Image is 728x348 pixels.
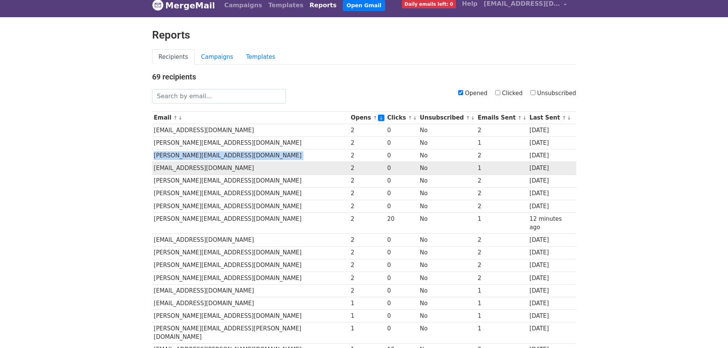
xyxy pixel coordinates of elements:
[385,112,418,124] th: Clicks
[528,112,576,124] th: Last Sent
[476,212,528,234] td: 1
[152,49,195,65] a: Recipients
[418,212,476,234] td: No
[530,90,535,95] input: Unsubscribed
[385,246,418,259] td: 0
[418,284,476,297] td: No
[476,187,528,200] td: 2
[528,162,576,175] td: [DATE]
[385,272,418,284] td: 0
[418,112,476,124] th: Unsubscribed
[385,200,418,212] td: 0
[349,284,386,297] td: 2
[349,162,386,175] td: 2
[349,234,386,246] td: 2
[476,297,528,309] td: 1
[418,175,476,187] td: No
[528,200,576,212] td: [DATE]
[385,175,418,187] td: 0
[418,310,476,322] td: No
[152,246,349,259] td: [PERSON_NAME][EMAIL_ADDRESS][DOMAIN_NAME]
[349,212,386,234] td: 2
[476,124,528,137] td: 2
[476,234,528,246] td: 2
[418,124,476,137] td: No
[418,322,476,344] td: No
[152,124,349,137] td: [EMAIL_ADDRESS][DOMAIN_NAME]
[152,137,349,149] td: [PERSON_NAME][EMAIL_ADDRESS][DOMAIN_NAME]
[152,187,349,200] td: [PERSON_NAME][EMAIL_ADDRESS][DOMAIN_NAME]
[528,272,576,284] td: [DATE]
[385,310,418,322] td: 0
[413,115,417,121] a: ↓
[476,322,528,344] td: 1
[385,322,418,344] td: 0
[567,115,571,121] a: ↓
[152,72,576,81] h4: 69 recipients
[476,137,528,149] td: 1
[458,89,488,98] label: Opened
[528,187,576,200] td: [DATE]
[530,89,576,98] label: Unsubscribed
[476,259,528,272] td: 2
[152,162,349,175] td: [EMAIL_ADDRESS][DOMAIN_NAME]
[562,115,566,121] a: ↑
[349,149,386,162] td: 2
[349,124,386,137] td: 2
[152,29,576,42] h2: Reports
[476,310,528,322] td: 1
[528,234,576,246] td: [DATE]
[528,124,576,137] td: [DATE]
[385,149,418,162] td: 0
[528,284,576,297] td: [DATE]
[152,212,349,234] td: [PERSON_NAME][EMAIL_ADDRESS][DOMAIN_NAME]
[385,124,418,137] td: 0
[528,297,576,309] td: [DATE]
[476,175,528,187] td: 2
[690,311,728,348] iframe: Chat Widget
[476,272,528,284] td: 2
[495,89,523,98] label: Clicked
[195,49,240,65] a: Campaigns
[471,115,475,121] a: ↓
[152,200,349,212] td: [PERSON_NAME][EMAIL_ADDRESS][DOMAIN_NAME]
[349,200,386,212] td: 2
[528,246,576,259] td: [DATE]
[349,175,386,187] td: 2
[152,259,349,272] td: [PERSON_NAME][EMAIL_ADDRESS][DOMAIN_NAME]
[173,115,178,121] a: ↑
[476,200,528,212] td: 2
[408,115,412,121] a: ↑
[349,297,386,309] td: 1
[385,137,418,149] td: 0
[152,310,349,322] td: [PERSON_NAME][EMAIL_ADDRESS][DOMAIN_NAME]
[349,112,386,124] th: Opens
[528,322,576,344] td: [DATE]
[385,297,418,309] td: 0
[528,259,576,272] td: [DATE]
[418,297,476,309] td: No
[418,272,476,284] td: No
[418,187,476,200] td: No
[385,259,418,272] td: 0
[385,284,418,297] td: 0
[152,112,349,124] th: Email
[240,49,282,65] a: Templates
[378,115,384,121] a: ↓
[466,115,470,121] a: ↑
[385,234,418,246] td: 0
[152,272,349,284] td: [PERSON_NAME][EMAIL_ADDRESS][DOMAIN_NAME]
[349,246,386,259] td: 2
[495,90,500,95] input: Clicked
[373,115,377,121] a: ↑
[476,149,528,162] td: 2
[522,115,527,121] a: ↓
[418,246,476,259] td: No
[418,137,476,149] td: No
[385,162,418,175] td: 0
[349,187,386,200] td: 2
[385,212,418,234] td: 20
[458,90,463,95] input: Opened
[349,310,386,322] td: 1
